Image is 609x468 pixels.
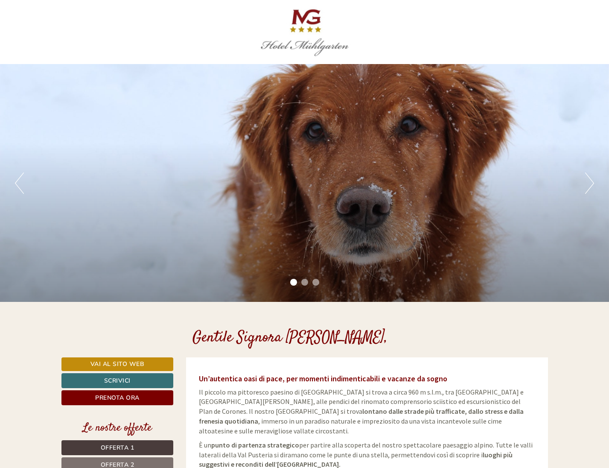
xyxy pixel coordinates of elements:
[199,388,524,435] span: Il piccolo ma pittoresco paesino di [GEOGRAPHIC_DATA] si trova a circa 960 m s.l.m., tra [GEOGRAP...
[61,357,174,371] a: Vai al sito web
[192,330,388,347] h1: Gentile Signora [PERSON_NAME],
[61,373,174,388] a: Scrivici
[199,374,447,383] span: Un’autentica oasi di pace, per momenti indimenticabili e vacanze da sogno
[61,390,174,405] a: Prenota ora
[61,420,174,436] div: Le nostre offerte
[15,173,24,194] button: Previous
[585,173,594,194] button: Next
[101,444,134,452] span: Offerta 1
[211,441,299,449] strong: punto di partenza strategico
